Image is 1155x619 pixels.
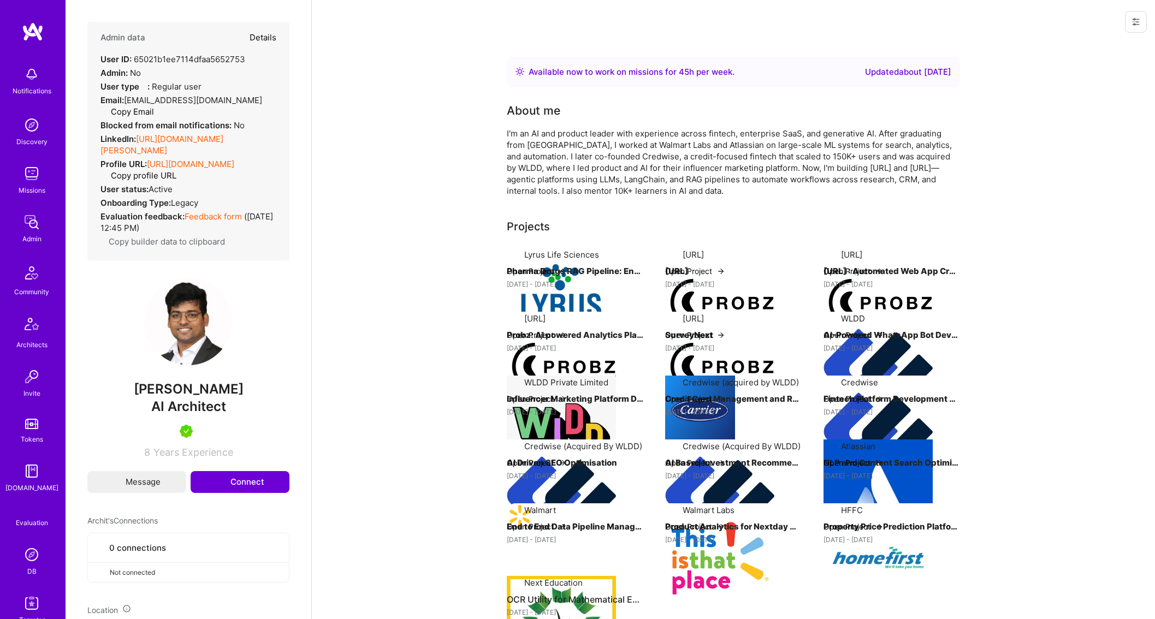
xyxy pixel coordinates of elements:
div: HFFC [841,504,863,516]
img: Company logo [824,312,933,421]
i: icon CloseGray [97,568,105,576]
img: arrow-right [716,331,725,340]
button: Copy Email [103,106,154,117]
img: arrow-right [716,395,725,403]
h4: [URL] [665,264,802,278]
strong: LinkedIn: [100,134,136,144]
span: Active [149,184,173,194]
img: Company logo [665,376,735,445]
div: Credwise (Acquired By WLDD) [524,441,642,452]
div: Tokens [21,433,43,445]
img: Architects [19,313,45,339]
div: Admin [22,233,42,245]
button: Open Project [824,265,884,277]
h4: [URL] : Automated Web App Creation [824,264,960,278]
img: arrow-right [558,459,567,467]
div: [DATE] - [DATE] [665,470,802,481]
button: Connect [191,471,289,493]
span: 8 [144,447,150,458]
img: arrow-right [716,459,725,467]
div: [DOMAIN_NAME] [5,482,58,493]
img: Company logo [507,312,616,421]
button: Open Project [824,521,884,532]
div: Credwise (Acquired By WLDD) [683,441,801,452]
span: [PERSON_NAME] [87,381,289,397]
span: Not connected [110,567,155,578]
img: teamwork [21,163,43,184]
div: [URL] [683,313,704,324]
button: Open Project [507,521,567,532]
div: Projects [507,218,550,235]
i: icon Copy [103,172,111,180]
i: icon Connect [216,477,226,487]
div: [DATE] - [DATE] [824,534,960,545]
div: [DATE] - [DATE] [824,278,960,290]
div: Available now to work on missions for h per week . [529,66,735,79]
img: arrow-right [558,522,567,531]
div: Walmart Labs [683,504,735,516]
div: [URL] [683,249,704,260]
h4: Fintech Platform Development and Scaling [824,392,960,406]
strong: Email: [100,95,124,105]
span: 45 [679,67,689,77]
img: tokens [25,419,38,429]
img: Company logo [507,248,616,357]
strong: User status: [100,184,149,194]
div: [URL] [524,313,546,324]
img: Company logo [824,376,933,485]
img: Community [19,260,45,286]
button: Open Project [665,329,725,341]
h4: OCR Utility for Mathematical Equation Detection [507,592,643,606]
h4: Admin data [100,33,145,43]
div: [DATE] - [DATE] [507,534,643,545]
i: Help [139,81,147,90]
button: Open Project [507,265,567,277]
img: Company logo [824,248,933,357]
div: [DATE] - [DATE] [824,342,960,354]
div: [DATE] - [DATE] [665,342,802,354]
button: Open Project [507,329,567,341]
div: [DATE] - [DATE] [507,342,643,354]
button: Open Project [665,521,725,532]
img: guide book [21,460,43,482]
i: icon Collaborator [97,544,105,552]
img: arrow-right [558,331,567,340]
strong: User type : [100,81,150,92]
div: [DATE] - [DATE] [507,278,643,290]
img: arrow-right [875,331,884,340]
img: Admin Search [21,544,43,566]
button: Open Project [824,393,884,404]
div: No [100,67,141,79]
img: Skill Targeter [21,592,43,614]
div: Regular user [100,81,202,92]
a: [URL][DOMAIN_NAME][PERSON_NAME] [100,134,223,156]
button: Open Project [507,457,567,468]
img: Availability [516,67,524,76]
h4: AI-Powered WhatsApp Bot Development [824,328,960,342]
strong: Blocked from email notifications: [100,120,234,130]
i: icon Mail [113,478,121,486]
img: arrow-right [875,522,884,531]
h4: AI Driven SEO Optimisation [507,456,643,470]
img: A.Teamer in Residence [180,425,193,438]
div: [DATE] - [DATE] [507,470,643,481]
strong: Admin: [100,68,128,78]
img: discovery [21,114,43,136]
strong: Profile URL: [100,159,147,169]
button: Details [250,22,276,53]
h4: Product Analytics for Nextday Delivery Initiative [665,520,802,534]
div: [DATE] - [DATE] [824,470,960,481]
strong: Onboarding Type: [100,198,171,208]
img: Company logo [507,503,533,529]
img: arrow-right [875,395,884,403]
span: AI Architect [151,398,226,414]
div: Credwise [841,377,878,388]
img: User Avatar [145,278,232,365]
button: Open Project [507,393,567,404]
div: [DATE] - [DATE] [665,534,802,545]
div: 65021b1ee7114dfaa5652753 [100,53,245,65]
div: Lyrus Life Sciences [524,249,599,260]
strong: Evaluation feedback: [100,211,185,222]
img: arrow-right [558,395,567,403]
div: Notifications [13,85,51,97]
